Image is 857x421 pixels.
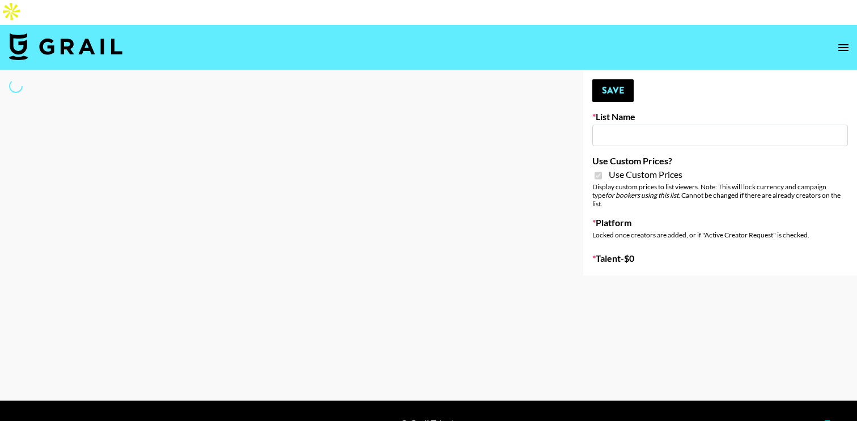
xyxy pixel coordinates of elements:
div: Locked once creators are added, or if "Active Creator Request" is checked. [592,231,848,239]
button: Save [592,79,634,102]
label: Talent - $ 0 [592,253,848,264]
span: Use Custom Prices [609,169,682,180]
label: Platform [592,217,848,228]
button: open drawer [832,36,855,59]
div: Display custom prices to list viewers. Note: This will lock currency and campaign type . Cannot b... [592,182,848,208]
img: Grail Talent [9,33,122,60]
label: List Name [592,111,848,122]
label: Use Custom Prices? [592,155,848,167]
em: for bookers using this list [605,191,678,199]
